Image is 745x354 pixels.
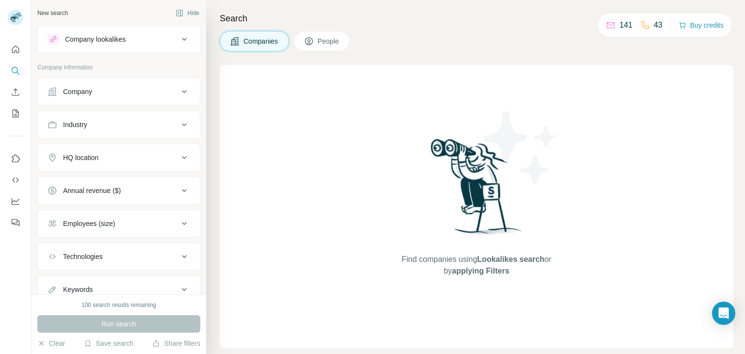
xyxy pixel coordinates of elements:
div: New search [37,9,68,17]
p: 141 [619,19,632,31]
button: Annual revenue ($) [38,179,200,202]
div: 100 search results remaining [81,301,156,309]
div: Open Intercom Messenger [712,302,735,325]
button: My lists [8,105,23,122]
p: Company information [37,63,200,72]
button: Enrich CSV [8,83,23,101]
img: Surfe Illustration - Stars [477,104,564,191]
button: Use Surfe on LinkedIn [8,150,23,167]
button: Hide [169,6,206,20]
div: Industry [63,120,87,129]
button: Company [38,80,200,103]
div: Company [63,87,92,97]
div: HQ location [63,153,98,162]
p: 43 [654,19,663,31]
button: Clear [37,338,65,348]
span: Companies [243,36,279,46]
button: Save search [84,338,133,348]
img: Surfe Illustration - Woman searching with binoculars [426,136,527,244]
span: Lookalikes search [477,255,545,263]
button: Keywords [38,278,200,301]
button: Use Surfe API [8,171,23,189]
span: Find companies using or by [399,254,554,277]
div: Technologies [63,252,103,261]
div: Keywords [63,285,93,294]
button: Employees (size) [38,212,200,235]
button: Feedback [8,214,23,231]
button: Quick start [8,41,23,58]
span: applying Filters [452,267,509,275]
div: Employees (size) [63,219,115,228]
button: Technologies [38,245,200,268]
button: Industry [38,113,200,136]
div: Annual revenue ($) [63,186,121,195]
h4: Search [220,12,733,25]
button: HQ location [38,146,200,169]
span: People [318,36,340,46]
button: Dashboard [8,193,23,210]
button: Buy credits [679,18,724,32]
button: Share filters [152,338,200,348]
button: Company lookalikes [38,28,200,51]
button: Search [8,62,23,80]
div: Company lookalikes [65,34,126,44]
